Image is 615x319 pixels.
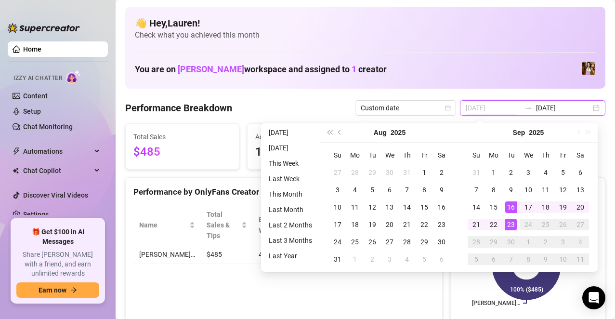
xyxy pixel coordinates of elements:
[364,181,381,199] td: 2025-08-05
[364,216,381,233] td: 2025-08-19
[575,167,586,178] div: 6
[381,146,398,164] th: We
[471,236,482,248] div: 28
[135,16,596,30] h4: 👋 Hey, Lauren !
[572,199,589,216] td: 2025-09-20
[502,216,520,233] td: 2025-09-23
[419,219,430,230] div: 22
[70,287,77,293] span: arrow-right
[416,164,433,181] td: 2025-08-01
[398,146,416,164] th: Th
[398,164,416,181] td: 2025-07-31
[557,201,569,213] div: 19
[540,219,551,230] div: 25
[207,209,239,241] span: Total Sales & Tips
[520,233,537,251] td: 2025-10-01
[361,101,450,115] span: Custom date
[419,236,430,248] div: 29
[349,201,361,213] div: 11
[401,236,413,248] div: 28
[523,219,534,230] div: 24
[133,143,231,161] span: $485
[554,199,572,216] td: 2025-09-19
[349,253,361,265] div: 1
[332,201,343,213] div: 10
[436,253,447,265] div: 6
[135,30,596,40] span: Check what you achieved this month
[505,167,517,178] div: 2
[572,181,589,199] td: 2025-09-13
[265,127,316,138] li: [DATE]
[366,201,378,213] div: 12
[265,250,316,262] li: Last Year
[23,123,73,131] a: Chat Monitoring
[23,144,92,159] span: Automations
[416,199,433,216] td: 2025-08-15
[364,199,381,216] td: 2025-08-12
[445,105,451,111] span: calendar
[23,107,41,115] a: Setup
[554,146,572,164] th: Fr
[133,245,201,264] td: [PERSON_NAME]…
[364,251,381,268] td: 2025-09-02
[381,216,398,233] td: 2025-08-20
[332,167,343,178] div: 27
[416,233,433,251] td: 2025-08-29
[23,191,88,199] a: Discover Viral Videos
[265,173,316,185] li: Last Week
[466,103,521,113] input: Start date
[537,146,554,164] th: Th
[468,251,485,268] td: 2025-10-05
[265,188,316,200] li: This Month
[520,181,537,199] td: 2025-09-10
[346,146,364,164] th: Mo
[381,181,398,199] td: 2025-08-06
[572,216,589,233] td: 2025-09-27
[520,216,537,233] td: 2025-09-24
[349,236,361,248] div: 25
[485,199,502,216] td: 2025-09-15
[557,184,569,196] div: 12
[398,199,416,216] td: 2025-08-14
[502,251,520,268] td: 2025-10-07
[572,233,589,251] td: 2025-10-04
[23,92,48,100] a: Content
[139,220,187,230] span: Name
[436,167,447,178] div: 2
[468,233,485,251] td: 2025-09-28
[488,201,499,213] div: 15
[582,286,605,309] div: Open Intercom Messenger
[554,216,572,233] td: 2025-09-26
[433,233,450,251] td: 2025-08-30
[505,201,517,213] div: 16
[471,219,482,230] div: 21
[416,181,433,199] td: 2025-08-08
[485,233,502,251] td: 2025-09-29
[381,251,398,268] td: 2025-09-03
[332,184,343,196] div: 3
[575,236,586,248] div: 4
[468,146,485,164] th: Su
[505,253,517,265] div: 7
[8,23,80,33] img: logo-BBDzfeDw.svg
[468,164,485,181] td: 2025-08-31
[401,184,413,196] div: 7
[398,216,416,233] td: 2025-08-21
[582,62,595,75] img: Elena
[23,211,49,218] a: Settings
[572,251,589,268] td: 2025-10-11
[488,167,499,178] div: 1
[384,219,395,230] div: 20
[488,253,499,265] div: 6
[471,184,482,196] div: 7
[346,233,364,251] td: 2025-08-25
[416,146,433,164] th: Fr
[468,199,485,216] td: 2025-09-14
[419,184,430,196] div: 8
[523,201,534,213] div: 17
[523,184,534,196] div: 10
[436,201,447,213] div: 16
[16,282,99,298] button: Earn nowarrow-right
[349,219,361,230] div: 18
[471,167,482,178] div: 31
